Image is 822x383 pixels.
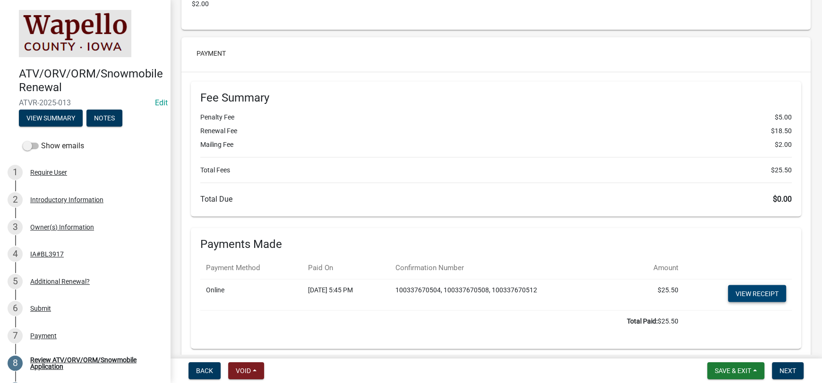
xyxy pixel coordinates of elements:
[200,165,792,175] li: Total Fees
[30,332,57,339] div: Payment
[8,165,23,180] div: 1
[390,257,627,279] th: Confirmation Number
[228,362,264,379] button: Void
[390,279,627,310] td: 100337670504, 100337670508, 100337670512
[200,238,792,251] h6: Payments Made
[30,357,155,370] div: Review ATV/ORV/ORM/Snowmobile Application
[775,140,792,150] span: $2.00
[200,279,302,310] td: Online
[627,257,684,279] th: Amount
[707,362,764,379] button: Save & Exit
[19,110,83,127] button: View Summary
[728,285,786,302] a: View receipt
[200,112,792,122] li: Penalty Fee
[200,91,792,105] h6: Fee Summary
[86,110,122,127] button: Notes
[8,328,23,343] div: 7
[8,247,23,262] div: 4
[30,224,94,230] div: Owner(s) Information
[155,98,168,107] wm-modal-confirm: Edit Application Number
[8,301,23,316] div: 6
[30,251,64,257] div: IA#BL3917
[200,257,302,279] th: Payment Method
[200,310,684,332] td: $25.50
[627,279,684,310] td: $25.50
[8,356,23,371] div: 8
[189,45,233,62] button: Payment
[775,112,792,122] span: $5.00
[155,98,168,107] a: Edit
[8,192,23,207] div: 2
[30,278,90,285] div: Additional Renewal?
[19,98,151,107] span: ATVR-2025-013
[200,195,792,204] h6: Total Due
[86,115,122,122] wm-modal-confirm: Notes
[302,257,390,279] th: Paid On
[200,126,792,136] li: Renewal Fee
[19,67,163,94] h4: ATV/ORV/ORM/Snowmobile Renewal
[188,362,221,379] button: Back
[30,169,67,176] div: Require User
[779,367,796,374] span: Next
[30,196,103,203] div: Introductory Information
[771,126,792,136] span: $18.50
[8,274,23,289] div: 5
[771,165,792,175] span: $25.50
[8,220,23,235] div: 3
[19,10,131,57] img: Wapello County, Iowa
[200,140,792,150] li: Mailing Fee
[302,279,390,310] td: [DATE] 5:45 PM
[196,367,213,374] span: Back
[773,195,792,204] span: $0.00
[23,140,84,152] label: Show emails
[236,367,251,374] span: Void
[772,362,804,379] button: Next
[19,115,83,122] wm-modal-confirm: Summary
[627,317,658,325] b: Total Paid:
[715,367,751,374] span: Save & Exit
[30,305,51,312] div: Submit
